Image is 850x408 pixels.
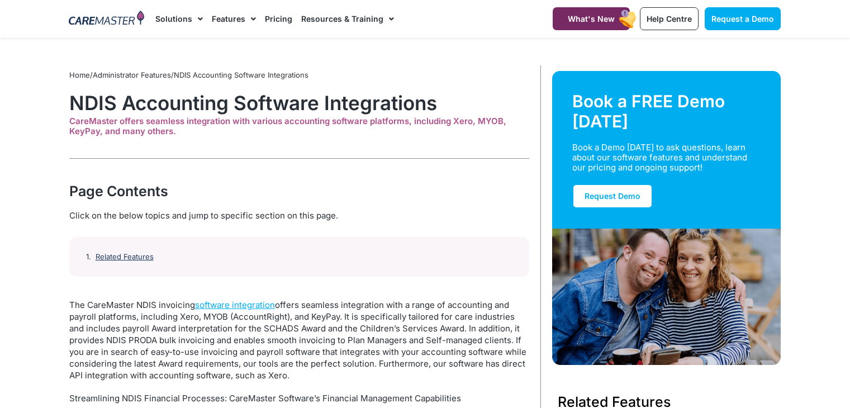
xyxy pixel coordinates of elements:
a: software integration [195,300,275,310]
a: Home [69,70,90,79]
a: What's New [553,7,630,30]
span: Request Demo [585,191,640,201]
a: Request a Demo [705,7,781,30]
span: / / [69,70,308,79]
a: Administrator Features [93,70,171,79]
span: NDIS Accounting Software Integrations [174,70,308,79]
a: Related Features [96,253,154,262]
span: Help Centre [647,14,692,23]
span: What's New [568,14,615,23]
p: Streamlining NDIS Financial Processes: CareMaster Software’s Financial Management Capabilities [69,392,529,404]
p: The CareMaster NDIS invoicing offers seamless integration with a range of accounting and payroll ... [69,299,529,381]
div: Book a Demo [DATE] to ask questions, learn about our software features and understand our pricing... [572,143,748,173]
div: Click on the below topics and jump to specific section on this page. [69,210,529,222]
h1: NDIS Accounting Software Integrations [69,91,529,115]
div: CareMaster offers seamless integration with various accounting software platforms, including Xero... [69,116,529,136]
div: Book a FREE Demo [DATE] [572,91,761,131]
a: Request Demo [572,184,653,208]
img: Support Worker and NDIS Participant out for a coffee. [552,229,781,365]
span: Request a Demo [711,14,774,23]
a: Help Centre [640,7,699,30]
div: Page Contents [69,181,529,201]
img: CareMaster Logo [69,11,144,27]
